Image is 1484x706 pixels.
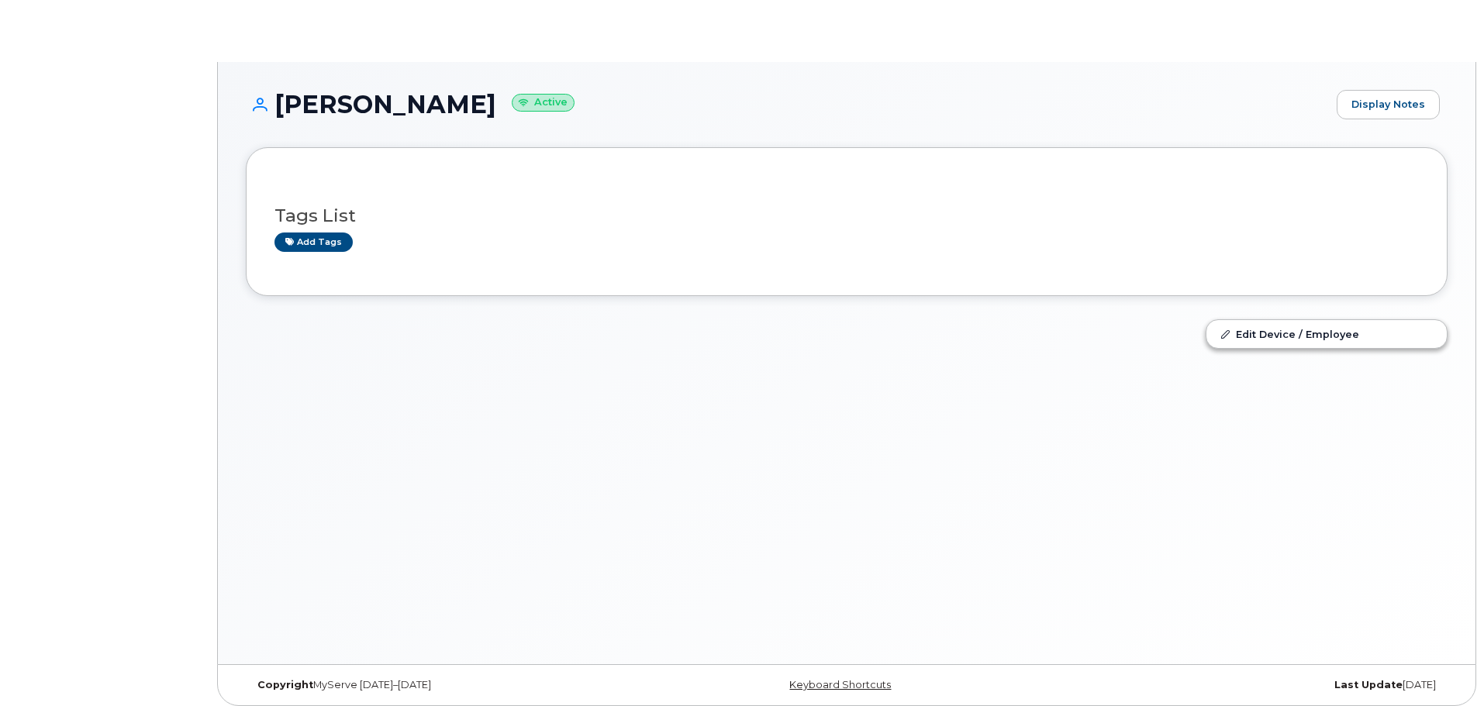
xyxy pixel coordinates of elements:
div: [DATE] [1047,679,1448,691]
h3: Tags List [274,206,1419,226]
strong: Last Update [1334,679,1403,691]
a: Add tags [274,232,353,252]
small: Active [512,94,575,112]
strong: Copyright [257,679,313,691]
a: Edit Device / Employee [1206,320,1447,348]
a: Display Notes [1337,90,1440,119]
h1: [PERSON_NAME] [246,91,1329,118]
a: Keyboard Shortcuts [789,679,891,691]
div: MyServe [DATE]–[DATE] [246,679,647,691]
